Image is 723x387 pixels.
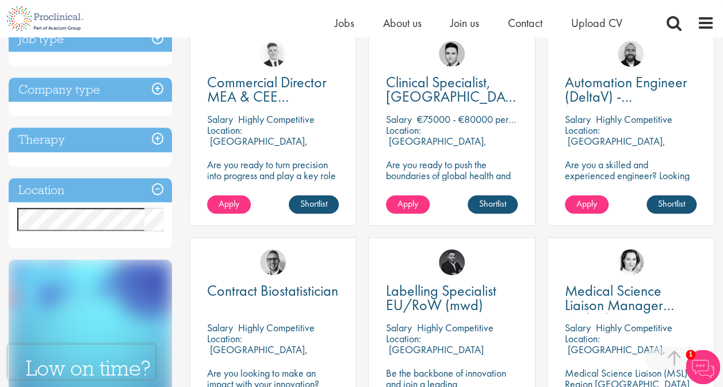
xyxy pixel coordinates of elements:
span: Commercial Director MEA & CEE Partnerships [207,72,327,121]
span: Medical Science Liaison Manager (m/w/d) Nephrologie [565,281,674,343]
a: Apply [386,195,430,214]
span: Location: [207,332,242,345]
p: [GEOGRAPHIC_DATA], [GEOGRAPHIC_DATA] [565,134,665,158]
span: Labelling Specialist EU/RoW (mwd) [386,281,496,315]
a: Automation Engineer (DeltaV) - [GEOGRAPHIC_DATA] [565,75,697,104]
img: George Breen [260,249,286,275]
img: Fidan Beqiraj [439,249,465,275]
p: Are you ready to push the boundaries of global health and make a lasting impact? This role at a h... [386,159,518,225]
span: Location: [386,332,421,345]
span: Location: [386,123,421,137]
h3: Job type [9,27,172,52]
span: Automation Engineer (DeltaV) - [GEOGRAPHIC_DATA] [565,72,703,121]
span: 1 [686,350,695,359]
span: Apply [219,198,239,210]
a: Apply [565,195,609,214]
a: Upload CV [571,16,622,30]
a: Clinical Specialist, [GEOGRAPHIC_DATA] - Cardiac [386,75,518,104]
a: Jobs [335,16,354,30]
img: Chatbot [686,350,720,384]
p: [GEOGRAPHIC_DATA], [GEOGRAPHIC_DATA] [207,134,308,158]
p: [GEOGRAPHIC_DATA] (60318), [GEOGRAPHIC_DATA] [386,343,484,378]
a: Contract Biostatistician [207,284,339,298]
p: Highly Competitive [417,321,494,334]
span: Salary [207,321,233,334]
p: [GEOGRAPHIC_DATA], [GEOGRAPHIC_DATA] [386,134,487,158]
p: [GEOGRAPHIC_DATA], [GEOGRAPHIC_DATA] [207,343,308,367]
a: Commercial Director MEA & CEE Partnerships [207,75,339,104]
p: Are you ready to turn precision into progress and play a key role in shaping the future of pharma... [207,159,339,203]
a: Shortlist [289,195,339,214]
span: Contract Biostatistician [207,281,338,300]
a: Shortlist [647,195,697,214]
a: Shortlist [468,195,518,214]
a: Apply [207,195,251,214]
a: Join us [450,16,479,30]
p: Highly Competitive [596,321,672,334]
p: Are you a skilled and experienced engineer? Looking for your next opportunity to assist with impa... [565,159,697,214]
span: Location: [207,123,242,137]
span: Salary [386,113,412,126]
span: Location: [565,332,600,345]
h3: Location [9,178,172,203]
span: Salary [207,113,233,126]
a: Medical Science Liaison Manager (m/w/d) Nephrologie [565,284,697,312]
img: Greta Prestel [618,249,644,275]
h3: Company type [9,78,172,102]
span: Clinical Specialist, [GEOGRAPHIC_DATA] - Cardiac [386,72,525,121]
img: Jordan Kiely [618,41,644,67]
h3: Therapy [9,127,172,152]
p: €75000 - €80000 per hour [417,113,528,126]
span: Salary [565,113,591,126]
span: Salary [565,321,591,334]
span: Apply [397,198,418,210]
p: [GEOGRAPHIC_DATA], [GEOGRAPHIC_DATA] [565,343,665,367]
img: Nicolas Daniel [260,41,286,67]
p: Highly Competitive [238,113,315,126]
span: Apply [576,198,597,210]
a: Labelling Specialist EU/RoW (mwd) [386,284,518,312]
a: About us [383,16,422,30]
span: Location: [565,123,600,137]
a: Contact [508,16,542,30]
p: Highly Competitive [596,113,672,126]
iframe: reCAPTCHA [8,345,155,379]
img: Connor Lynes [439,41,465,67]
h3: Low on time? [26,357,155,380]
span: Salary [386,321,412,334]
p: Highly Competitive [238,321,315,334]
